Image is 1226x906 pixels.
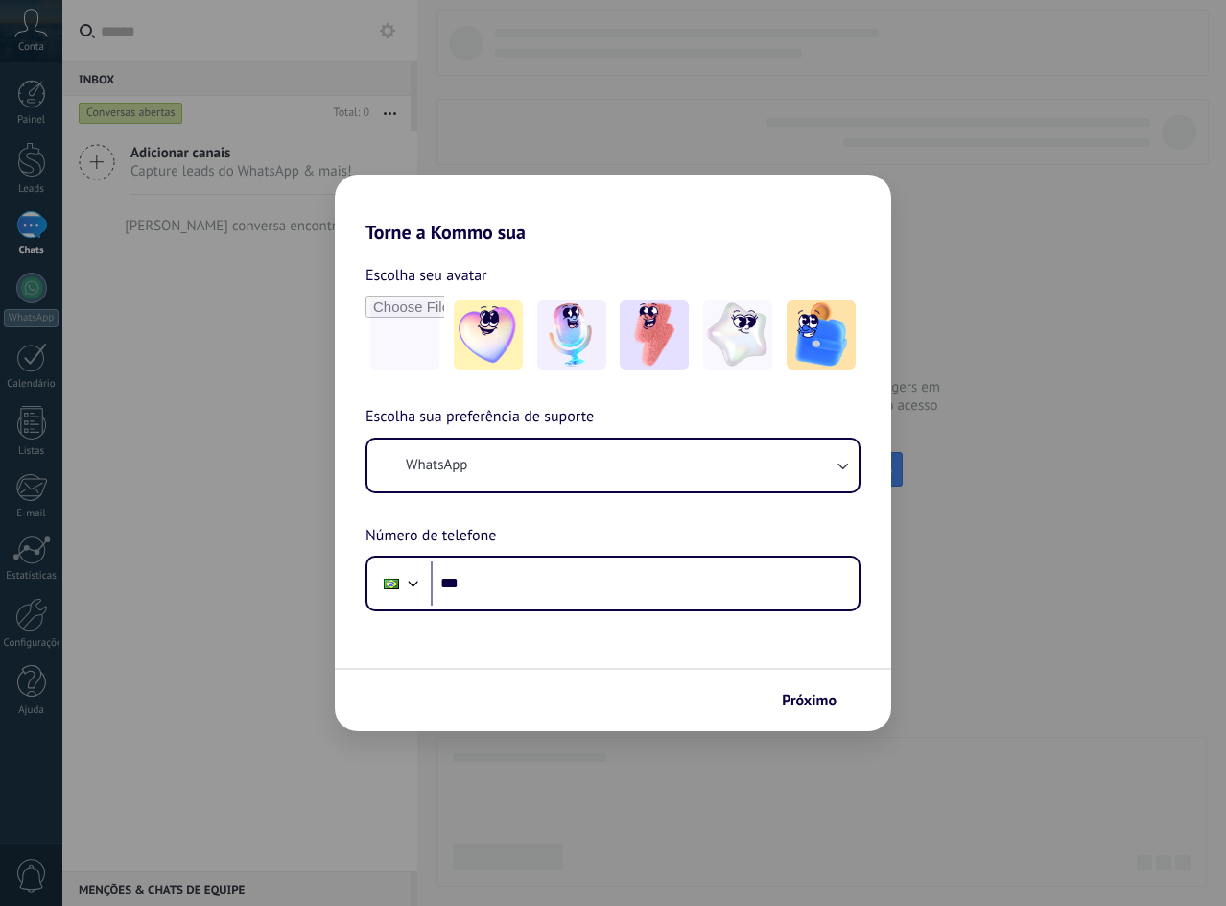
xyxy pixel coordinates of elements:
span: Próximo [782,694,837,707]
span: Escolha sua preferência de suporte [365,405,594,430]
img: -1.jpeg [454,300,523,370]
span: Número de telefone [365,524,496,549]
div: Brazil: + 55 [373,563,410,604]
img: -2.jpeg [537,300,606,370]
img: -4.jpeg [703,300,772,370]
span: Escolha seu avatar [365,263,487,288]
button: Próximo [773,684,862,717]
img: -5.jpeg [787,300,856,370]
span: WhatsApp [406,456,467,475]
button: WhatsApp [367,440,859,491]
h2: Torne a Kommo sua [335,175,891,244]
img: -3.jpeg [620,300,689,370]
